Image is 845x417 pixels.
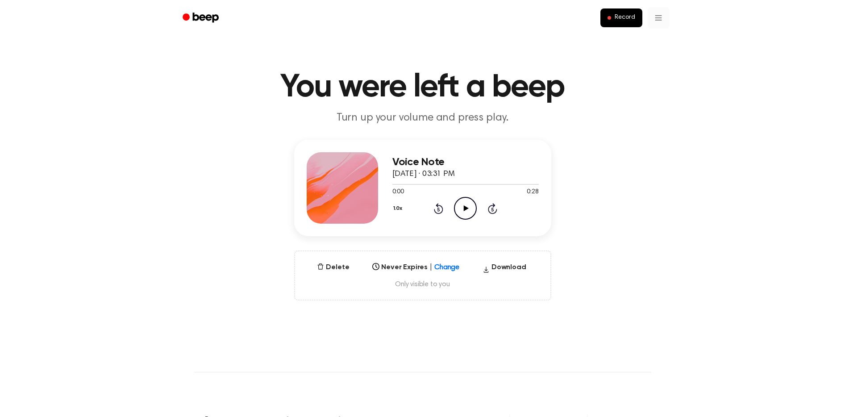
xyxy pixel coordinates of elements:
span: Only visible to you [306,280,540,289]
h3: Voice Note [392,156,539,168]
span: 0:28 [527,188,538,197]
span: [DATE] · 03:31 PM [392,170,455,178]
span: 0:00 [392,188,404,197]
span: Record [615,14,635,22]
button: Record [600,8,642,27]
button: Delete [313,262,353,273]
h1: You were left a beep [194,71,651,104]
button: Open menu [648,7,669,29]
a: Beep [176,9,227,27]
button: 1.0x [392,201,406,216]
p: Turn up your volume and press play. [251,111,594,125]
button: Download [479,262,530,276]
